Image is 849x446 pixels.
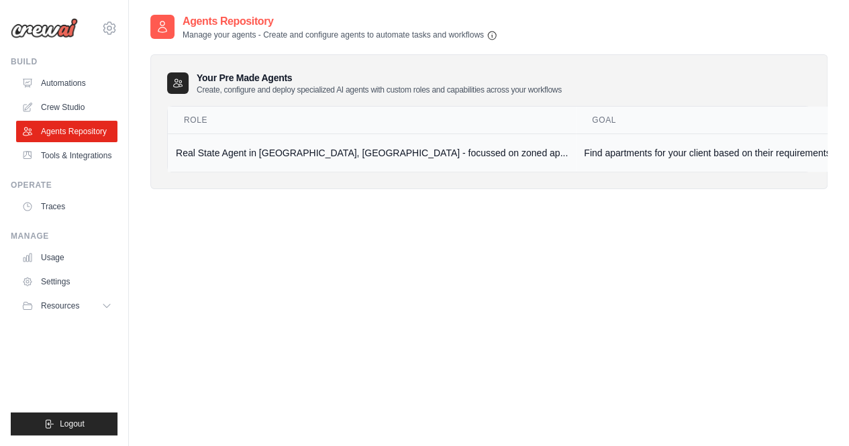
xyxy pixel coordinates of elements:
th: Role [168,107,576,134]
a: Usage [16,247,117,268]
div: Build [11,56,117,67]
td: Find apartments for your client based on their requirements [576,133,838,172]
img: Logo [11,18,78,38]
h2: Agents Repository [183,13,497,30]
span: Logout [60,419,85,429]
p: Create, configure and deploy specialized AI agents with custom roles and capabilities across your... [197,85,562,95]
td: Real State Agent in [GEOGRAPHIC_DATA], [GEOGRAPHIC_DATA] - focussed on zoned ap... [168,133,576,172]
a: Automations [16,72,117,94]
a: Agents Repository [16,121,117,142]
a: Settings [16,271,117,292]
button: Logout [11,412,117,435]
div: Manage [11,231,117,241]
button: Resources [16,295,117,317]
a: Traces [16,196,117,217]
span: Resources [41,300,79,311]
a: Crew Studio [16,97,117,118]
a: Tools & Integrations [16,145,117,166]
th: Goal [576,107,838,134]
h3: Your Pre Made Agents [197,71,562,95]
p: Manage your agents - Create and configure agents to automate tasks and workflows [183,30,497,41]
div: Operate [11,180,117,190]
